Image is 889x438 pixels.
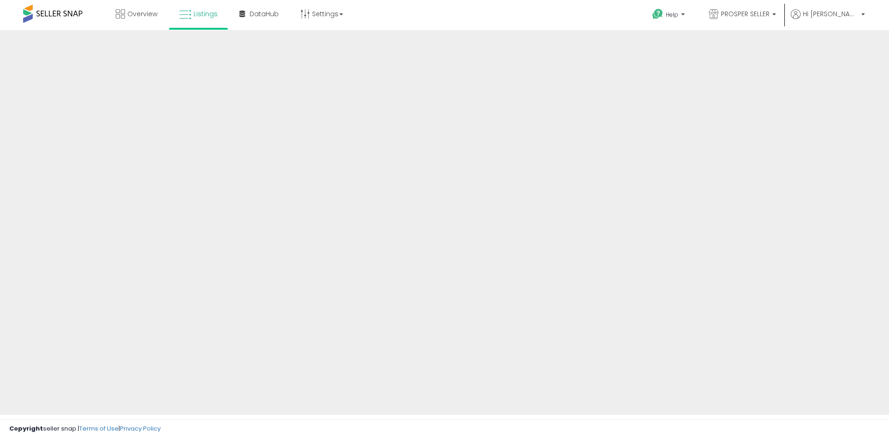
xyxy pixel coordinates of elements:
span: Help [666,11,678,19]
a: Help [645,1,694,30]
span: Overview [127,9,157,19]
a: Hi [PERSON_NAME] [791,9,865,30]
span: Hi [PERSON_NAME] [803,9,858,19]
span: Listings [194,9,218,19]
span: DataHub [250,9,279,19]
span: PROSPER SELLER [721,9,770,19]
i: Get Help [652,8,664,20]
